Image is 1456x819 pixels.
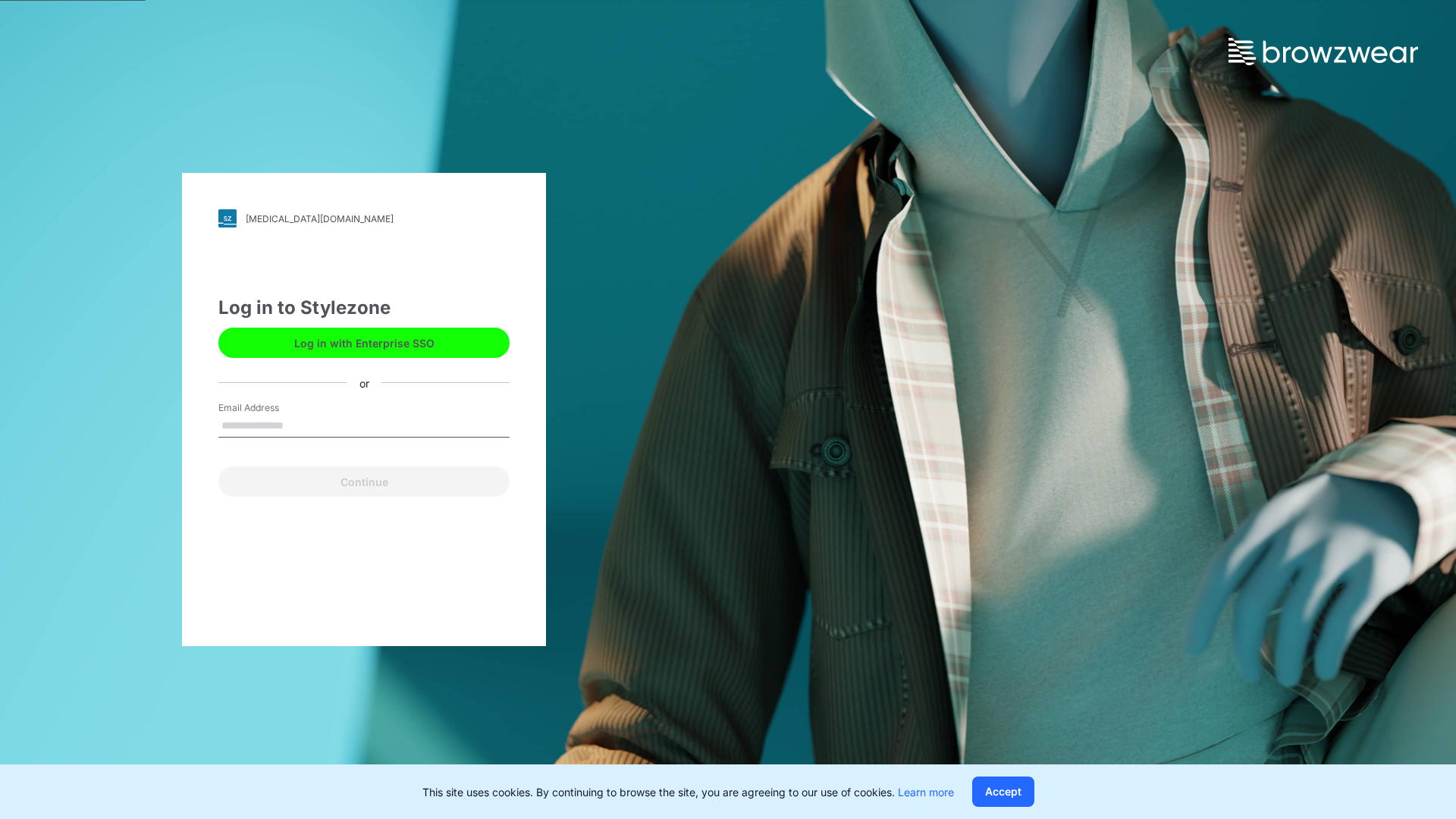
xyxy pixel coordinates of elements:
[246,213,394,224] div: [MEDICAL_DATA][DOMAIN_NAME]
[898,786,954,799] a: Learn more
[218,328,510,358] button: Log in with Enterprise SSO
[218,401,325,415] label: Email Address
[218,209,237,227] img: svg+xml;base64,PHN2ZyB3aWR0aD0iMjgiIGhlaWdodD0iMjgiIHZpZXdCb3g9IjAgMCAyOCAyOCIgZmlsbD0ibm9uZSIgeG...
[218,294,510,322] div: Log in to Stylezone
[422,784,954,800] p: This site uses cookies. By continuing to browse the site, you are agreeing to our use of cookies.
[347,375,381,391] div: or
[218,209,510,227] a: [MEDICAL_DATA][DOMAIN_NAME]
[972,777,1034,807] button: Accept
[1228,38,1418,65] img: browzwear-logo.73288ffb.svg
